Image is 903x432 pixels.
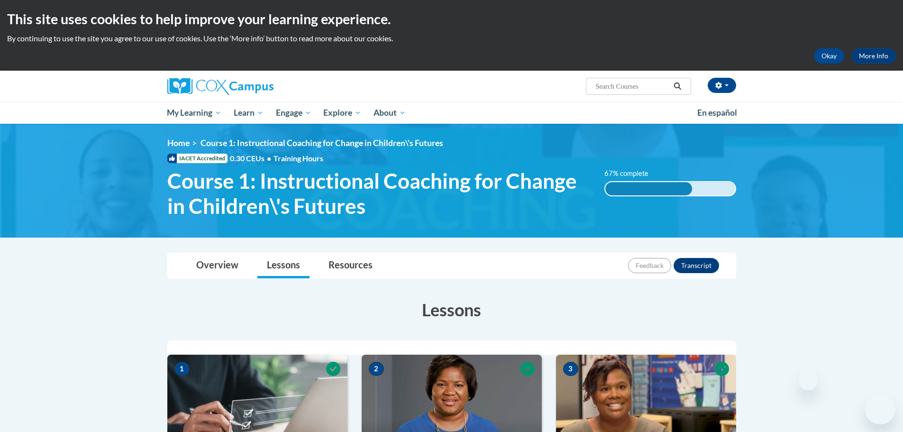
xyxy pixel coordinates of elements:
[319,253,382,278] a: Resources
[153,102,750,124] div: Main menu
[167,154,228,163] span: IACET Accredited
[604,168,659,179] label: 67% complete
[201,138,443,148] span: Course 1: Instructional Coaching for Change in Children\'s Futures
[594,81,670,92] input: Search Courses
[7,9,896,28] h2: This site uses cookies to help improve your learning experience.
[187,253,248,278] a: Overview
[174,362,190,376] span: 1
[851,48,896,64] a: More Info
[563,362,578,376] span: 3
[317,102,367,124] a: Explore
[274,154,323,163] span: Training Hours
[691,103,743,123] a: En español
[230,153,274,164] span: 0.30 CEUs
[167,168,591,219] span: Course 1: Instructional Coaching for Change in Children\'s Futures
[323,107,361,119] span: Explore
[167,107,221,119] span: My Learning
[167,138,190,148] a: Home
[708,78,736,93] button: Account Settings
[865,394,895,424] iframe: Button to launch messaging window
[267,154,271,163] span: •
[167,78,347,95] a: Cox Campus
[369,362,384,376] span: 2
[276,107,311,119] span: Engage
[670,81,684,92] button: Search
[257,253,310,278] a: Lessons
[374,107,406,119] span: About
[234,107,264,119] span: Learn
[270,102,318,124] a: Engage
[167,298,736,322] h3: Lessons
[605,182,692,195] div: 67% complete
[228,102,270,124] a: Learn
[799,371,818,390] iframe: Close message
[697,108,737,118] span: En español
[167,78,274,95] img: Cox Campus
[367,102,412,124] a: About
[674,258,719,273] button: Transcript
[161,102,228,124] a: My Learning
[628,258,671,273] button: Feedback
[814,48,844,64] button: Okay
[7,33,896,44] p: By continuing to use the site you agree to our use of cookies. Use the ‘More info’ button to read...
